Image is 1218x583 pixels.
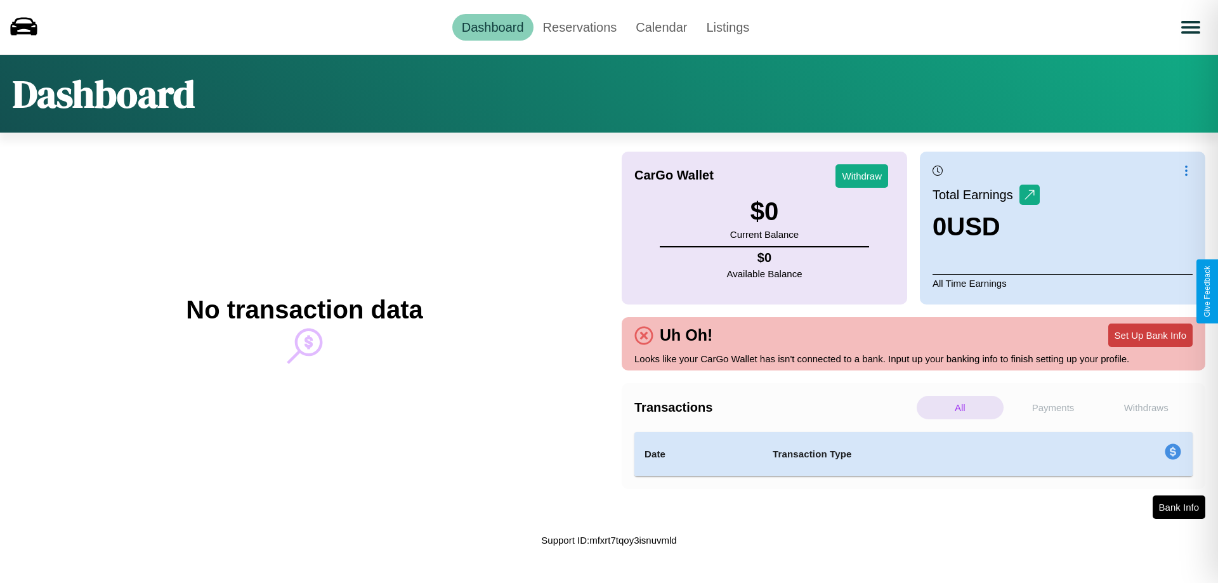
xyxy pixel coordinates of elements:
h4: CarGo Wallet [634,168,714,183]
p: Payments [1010,396,1097,419]
p: All [917,396,1004,419]
table: simple table [634,432,1193,476]
p: Withdraws [1103,396,1189,419]
h4: $ 0 [727,251,802,265]
h3: 0 USD [933,213,1040,241]
button: Withdraw [835,164,888,188]
a: Listings [697,14,759,41]
p: Looks like your CarGo Wallet has isn't connected to a bank. Input up your banking info to finish ... [634,350,1193,367]
a: Reservations [534,14,627,41]
h4: Date [645,447,752,462]
h1: Dashboard [13,68,195,120]
div: Give Feedback [1203,266,1212,317]
h4: Transactions [634,400,913,415]
button: Set Up Bank Info [1108,324,1193,347]
p: Total Earnings [933,183,1019,206]
button: Bank Info [1153,495,1205,519]
p: All Time Earnings [933,274,1193,292]
p: Support ID: mfxrt7tqoy3isnuvmld [541,532,676,549]
h2: No transaction data [186,296,422,324]
h3: $ 0 [730,197,799,226]
h4: Uh Oh! [653,326,719,344]
a: Dashboard [452,14,534,41]
a: Calendar [626,14,697,41]
p: Available Balance [727,265,802,282]
h4: Transaction Type [773,447,1061,462]
p: Current Balance [730,226,799,243]
button: Open menu [1173,10,1208,45]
